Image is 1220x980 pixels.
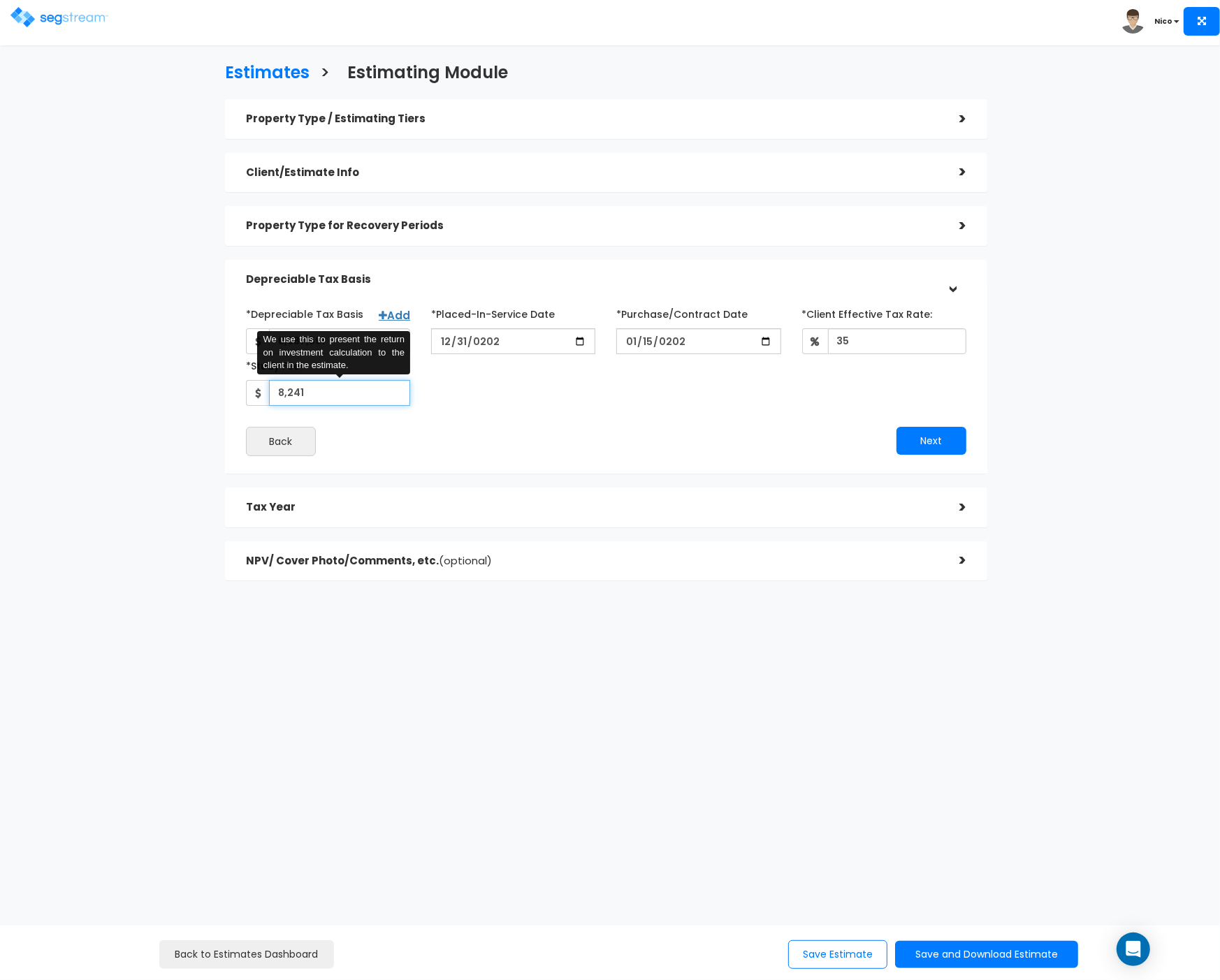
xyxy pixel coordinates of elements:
[941,265,963,293] div: >
[257,331,410,374] div: We use this to present the return on investment calculation to the client in the estimate.
[215,50,310,92] a: Estimates
[431,302,555,321] label: *Placed-In-Service Date
[938,161,966,183] div: >
[1121,9,1145,34] img: avatar.png
[938,108,966,130] div: >
[159,940,334,969] a: Back to Estimates Dashboard
[246,274,938,286] h5: Depreciable Tax Basis
[246,555,938,567] h5: NPV/ Cover Photo/Comments, etc.
[320,64,330,85] h3: >
[788,940,887,969] button: Save Estimate
[802,302,933,321] label: *Client Effective Tax Rate:
[895,941,1077,968] button: Save and Download Estimate
[246,354,300,373] label: *Study Fee
[246,167,938,179] h5: Client/Estimate Info
[379,308,410,323] a: Add
[225,64,310,85] h3: Estimates
[337,50,508,92] a: Estimating Module
[246,502,938,513] h5: Tax Year
[246,427,316,456] button: Back
[246,220,938,232] h5: Property Type for Recovery Periods
[938,497,966,518] div: >
[439,553,492,568] span: (optional)
[938,550,966,571] div: >
[896,427,966,455] button: Next
[938,215,966,237] div: >
[347,64,508,85] h3: Estimating Module
[616,302,748,321] label: *Purchase/Contract Date
[1117,933,1150,966] div: Open Intercom Messenger
[10,7,108,27] img: logo.png
[1154,16,1172,27] b: Nico
[246,302,363,321] label: *Depreciable Tax Basis
[246,113,938,125] h5: Property Type / Estimating Tiers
